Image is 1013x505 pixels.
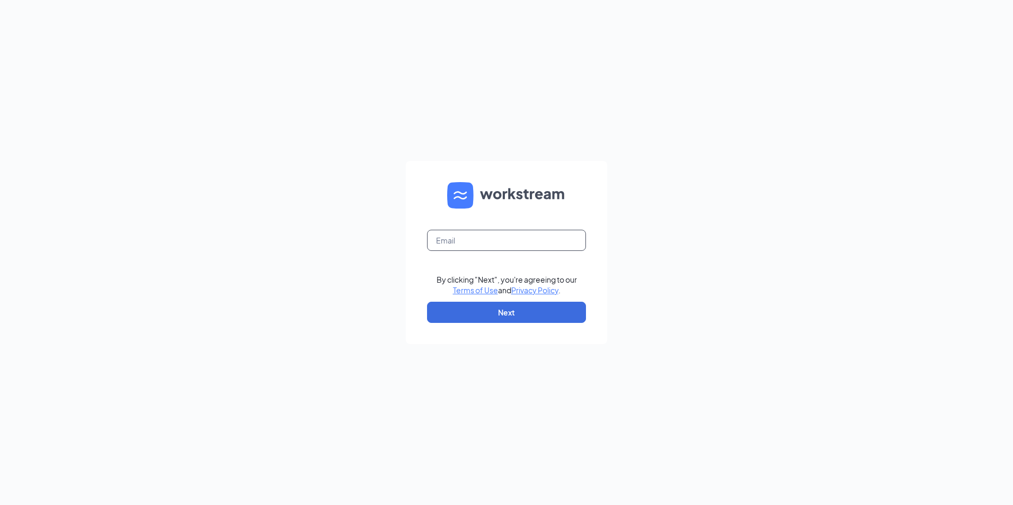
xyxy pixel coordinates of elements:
a: Terms of Use [453,285,498,295]
div: By clicking "Next", you're agreeing to our and . [437,274,577,295]
a: Privacy Policy [511,285,558,295]
img: WS logo and Workstream text [447,182,566,209]
button: Next [427,302,586,323]
input: Email [427,230,586,251]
